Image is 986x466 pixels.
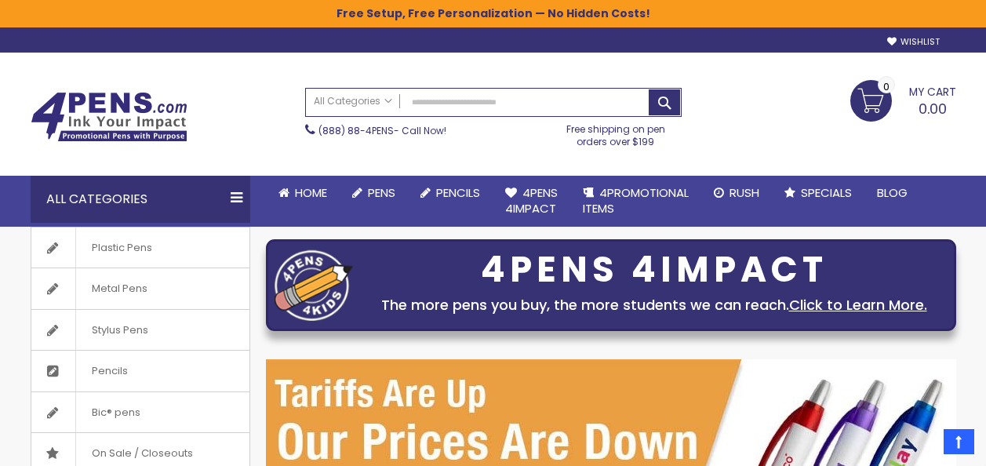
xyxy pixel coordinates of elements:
[31,268,249,309] a: Metal Pens
[266,176,340,210] a: Home
[361,294,948,316] div: The more pens you buy, the more students we can reach.
[31,310,249,351] a: Stylus Pens
[314,95,392,107] span: All Categories
[570,176,701,227] a: 4PROMOTIONALITEMS
[729,184,759,201] span: Rush
[306,89,400,115] a: All Categories
[75,228,168,268] span: Plastic Pens
[75,392,156,433] span: Bic® pens
[31,351,249,391] a: Pencils
[31,92,187,142] img: 4Pens Custom Pens and Promotional Products
[75,351,144,391] span: Pencils
[877,184,908,201] span: Blog
[295,184,327,201] span: Home
[944,429,974,454] a: Top
[887,36,940,48] a: Wishlist
[318,124,394,137] a: (888) 88-4PENS
[361,253,948,286] div: 4PENS 4IMPACT
[883,79,890,94] span: 0
[436,184,480,201] span: Pencils
[75,268,163,309] span: Metal Pens
[801,184,852,201] span: Specials
[583,184,689,217] span: 4PROMOTIONAL ITEMS
[772,176,864,210] a: Specials
[368,184,395,201] span: Pens
[505,184,558,217] span: 4Pens 4impact
[75,310,164,351] span: Stylus Pens
[493,176,570,227] a: 4Pens4impact
[864,176,920,210] a: Blog
[31,176,250,223] div: All Categories
[31,392,249,433] a: Bic® pens
[701,176,772,210] a: Rush
[550,117,682,148] div: Free shipping on pen orders over $199
[919,99,947,118] span: 0.00
[408,176,493,210] a: Pencils
[340,176,408,210] a: Pens
[850,80,956,119] a: 0.00 0
[275,249,353,321] img: four_pen_logo.png
[318,124,446,137] span: - Call Now!
[789,295,927,315] a: Click to Learn More.
[31,228,249,268] a: Plastic Pens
